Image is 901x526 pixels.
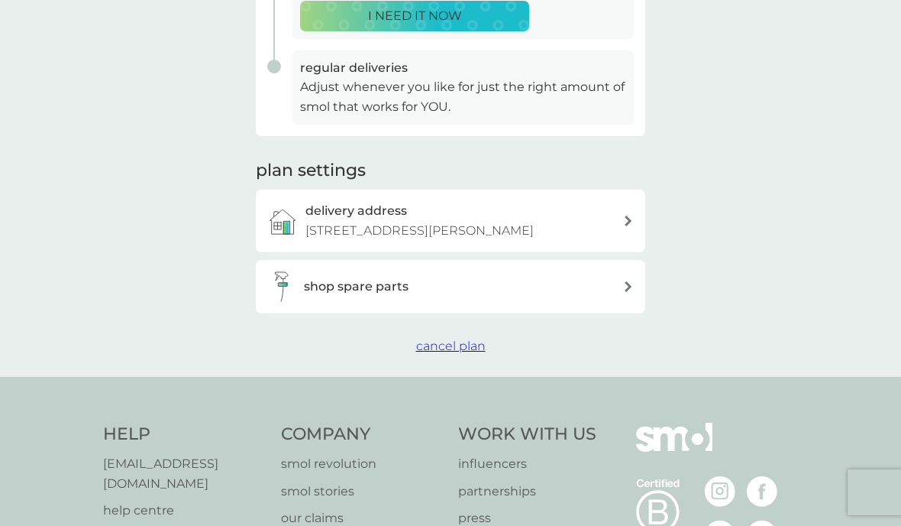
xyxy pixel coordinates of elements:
p: [STREET_ADDRESS][PERSON_NAME] [305,221,534,241]
button: I NEED IT NOW [300,1,529,31]
img: visit the smol Facebook page [747,476,777,507]
h3: regular deliveries [300,58,626,78]
img: smol [636,423,712,475]
h3: delivery address [305,201,407,221]
span: cancel plan [416,339,486,353]
button: cancel plan [416,336,486,356]
h4: Work With Us [458,423,596,446]
a: partnerships [458,482,596,502]
a: smol stories [281,482,444,502]
a: [EMAIL_ADDRESS][DOMAIN_NAME] [103,454,266,493]
a: influencers [458,454,596,474]
h3: shop spare parts [304,277,409,297]
p: Adjust whenever you like for just the right amount of smol that works for YOU. [300,77,626,116]
p: I NEED IT NOW [368,6,462,26]
h4: Company [281,423,444,446]
a: delivery address[STREET_ADDRESS][PERSON_NAME] [256,190,645,252]
a: help centre [103,501,266,521]
button: shop spare parts [256,260,645,313]
img: visit the smol Instagram page [705,476,735,507]
a: smol revolution [281,454,444,474]
h2: plan settings [256,159,366,183]
h4: Help [103,423,266,446]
